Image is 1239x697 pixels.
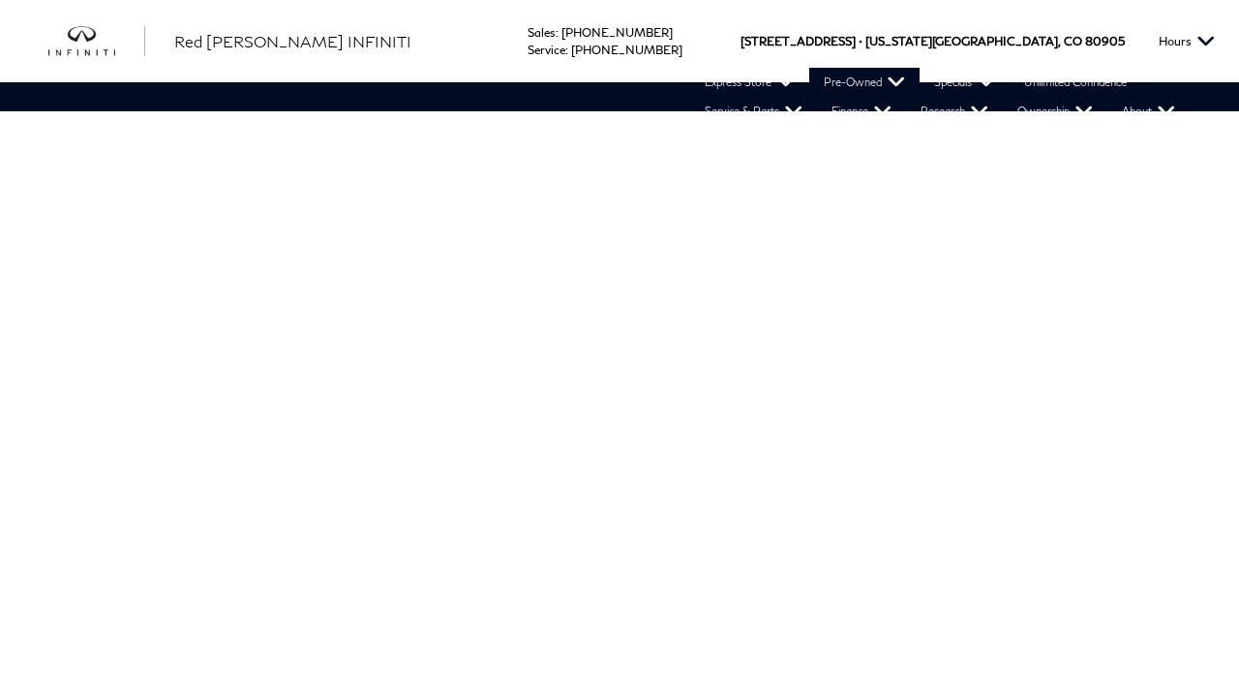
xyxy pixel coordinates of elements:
a: Ownership [1003,97,1107,126]
a: Red [PERSON_NAME] INFINITI [174,30,411,53]
a: [STREET_ADDRESS] • [US_STATE][GEOGRAPHIC_DATA], CO 80905 [740,34,1125,48]
span: Service [528,43,565,57]
a: Specials [920,68,1010,97]
a: infiniti [48,26,145,57]
a: Express Store [690,68,809,97]
span: : [565,43,568,57]
span: Sales [528,25,556,40]
a: Unlimited Confidence [1010,68,1141,97]
a: Research [906,97,1003,126]
a: Service & Parts [690,97,817,126]
a: [PHONE_NUMBER] [561,25,673,40]
a: About [1107,97,1190,126]
a: [PHONE_NUMBER] [571,43,682,57]
span: Red [PERSON_NAME] INFINITI [174,32,411,50]
img: INFINITI [48,26,145,57]
nav: Main Navigation [19,68,1239,126]
a: Pre-Owned [809,68,920,97]
a: Finance [817,97,906,126]
span: : [556,25,559,40]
